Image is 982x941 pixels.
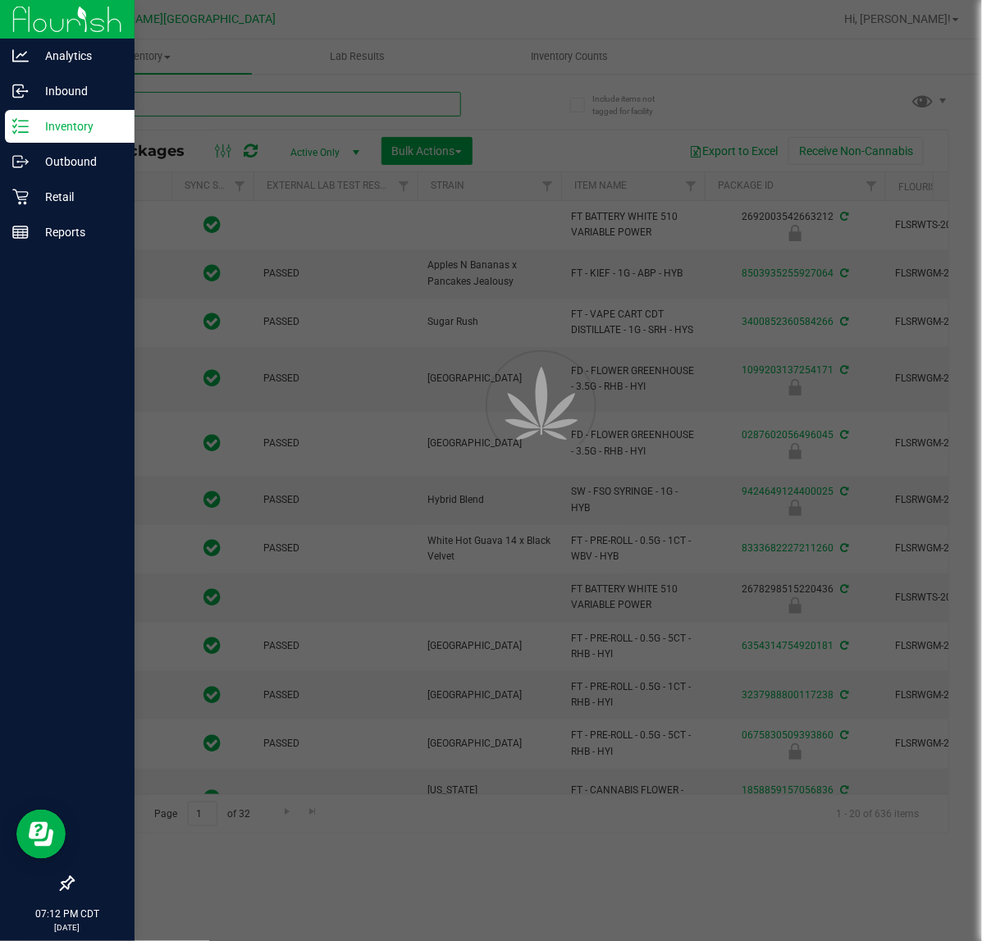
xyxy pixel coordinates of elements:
[29,152,127,171] p: Outbound
[12,83,29,99] inline-svg: Inbound
[12,48,29,64] inline-svg: Analytics
[12,224,29,240] inline-svg: Reports
[7,921,127,934] p: [DATE]
[29,222,127,242] p: Reports
[7,907,127,921] p: 07:12 PM CDT
[12,189,29,205] inline-svg: Retail
[29,46,127,66] p: Analytics
[16,810,66,859] iframe: Resource center
[12,153,29,170] inline-svg: Outbound
[29,187,127,207] p: Retail
[12,118,29,135] inline-svg: Inventory
[29,116,127,136] p: Inventory
[29,81,127,101] p: Inbound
